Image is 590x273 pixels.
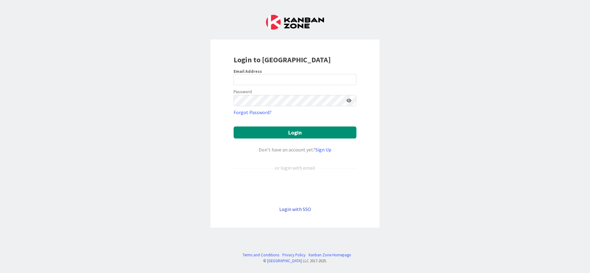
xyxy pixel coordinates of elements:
button: Login [234,126,356,139]
a: Login with SSO [279,206,311,212]
label: Password [234,89,252,95]
b: Login to [GEOGRAPHIC_DATA] [234,55,331,64]
div: or login with email [273,164,317,172]
a: Privacy Policy [282,252,305,258]
iframe: Sign in with Google Button [231,182,359,195]
div: © LLC 2017- 2025 . [239,258,351,264]
a: Kanban Zone Homepage [309,252,351,258]
a: [GEOGRAPHIC_DATA] [267,258,302,263]
label: Email Address [234,68,262,74]
a: Forgot Password? [234,109,272,116]
img: Kanban Zone [266,15,324,30]
a: Terms and Conditions [243,252,279,258]
a: Sign Up [315,147,331,153]
div: Don’t have an account yet? [234,146,356,153]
